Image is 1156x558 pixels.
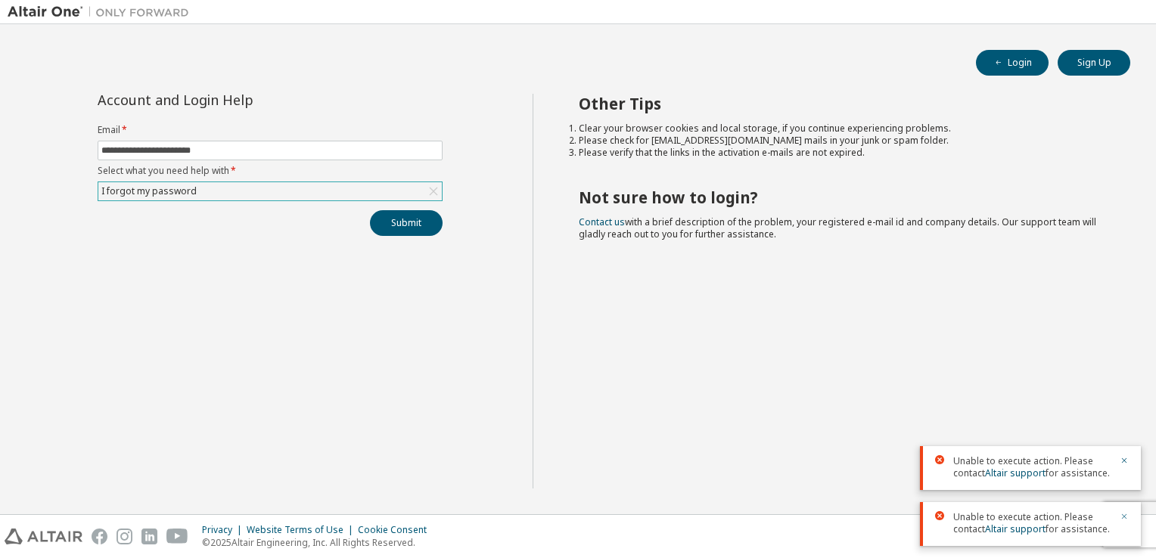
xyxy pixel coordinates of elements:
img: facebook.svg [92,529,107,544]
a: Altair support [985,467,1046,479]
a: Contact us [579,215,625,228]
li: Please verify that the links in the activation e-mails are not expired. [579,147,1104,159]
label: Email [98,124,443,136]
img: linkedin.svg [141,529,157,544]
div: Account and Login Help [98,94,374,106]
h2: Not sure how to login? [579,188,1104,207]
div: I forgot my password [98,182,442,200]
div: Website Terms of Use [247,524,358,536]
button: Submit [370,210,443,236]
h2: Other Tips [579,94,1104,113]
img: instagram.svg [117,529,132,544]
label: Select what you need help with [98,165,443,177]
li: Clear your browser cookies and local storage, if you continue experiencing problems. [579,122,1104,135]
div: I forgot my password [99,183,199,200]
li: Please check for [EMAIL_ADDRESS][DOMAIN_NAME] mails in your junk or spam folder. [579,135,1104,147]
img: altair_logo.svg [5,529,82,544]
span: Unable to execute action. Please contact for assistance. [953,511,1111,535]
img: Altair One [8,5,197,20]
button: Login [976,50,1049,76]
button: Sign Up [1058,50,1130,76]
span: with a brief description of the problem, your registered e-mail id and company details. Our suppo... [579,215,1096,240]
span: Unable to execute action. Please contact for assistance. [953,455,1111,479]
a: Altair support [985,522,1046,535]
img: youtube.svg [166,529,188,544]
p: © 2025 Altair Engineering, Inc. All Rights Reserved. [202,536,436,549]
div: Privacy [202,524,247,536]
div: Cookie Consent [358,524,436,536]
